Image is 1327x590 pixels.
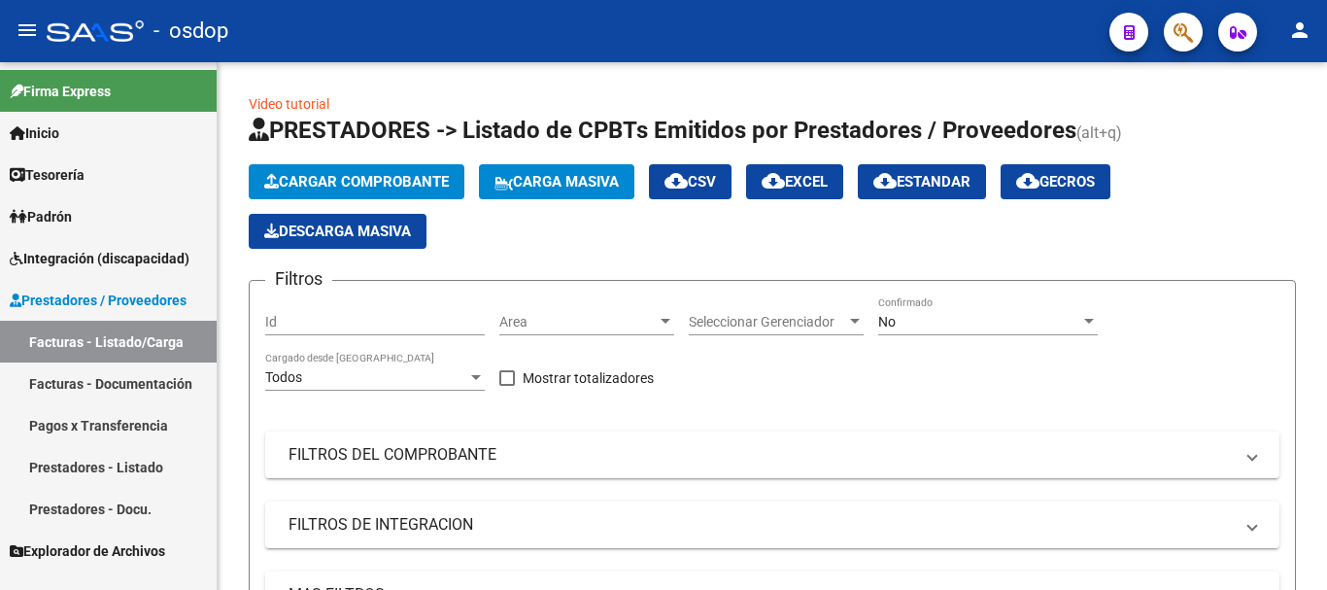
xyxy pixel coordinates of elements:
span: EXCEL [762,173,828,191]
button: Estandar [858,164,986,199]
span: - osdop [153,10,228,52]
mat-expansion-panel-header: FILTROS DEL COMPROBANTE [265,432,1279,478]
mat-panel-title: FILTROS DE INTEGRACION [289,514,1233,536]
mat-panel-title: FILTROS DEL COMPROBANTE [289,444,1233,466]
button: Descarga Masiva [249,214,426,249]
span: Prestadores / Proveedores [10,290,187,311]
span: Area [499,314,657,330]
span: Inicio [10,122,59,144]
span: Firma Express [10,81,111,102]
span: (alt+q) [1076,123,1122,142]
span: Gecros [1016,173,1095,191]
button: EXCEL [746,164,843,199]
button: Gecros [1001,164,1110,199]
mat-icon: person [1288,18,1311,42]
mat-icon: cloud_download [664,169,688,192]
mat-icon: cloud_download [1016,169,1039,192]
span: Mostrar totalizadores [523,366,654,390]
span: PRESTADORES -> Listado de CPBTs Emitidos por Prestadores / Proveedores [249,117,1076,144]
span: Todos [265,369,302,385]
mat-icon: cloud_download [762,169,785,192]
span: Padrón [10,206,72,227]
mat-icon: cloud_download [873,169,897,192]
span: Tesorería [10,164,85,186]
iframe: Intercom live chat [1261,524,1308,571]
span: CSV [664,173,716,191]
button: CSV [649,164,732,199]
span: Estandar [873,173,970,191]
button: Cargar Comprobante [249,164,464,199]
h3: Filtros [265,265,332,293]
span: Carga Masiva [494,173,619,191]
mat-expansion-panel-header: FILTROS DE INTEGRACION [265,502,1279,548]
span: Explorador de Archivos [10,540,165,562]
span: Integración (discapacidad) [10,248,189,269]
app-download-masive: Descarga masiva de comprobantes (adjuntos) [249,214,426,249]
span: No [878,314,896,330]
span: Cargar Comprobante [264,173,449,191]
button: Carga Masiva [479,164,634,199]
span: Seleccionar Gerenciador [689,314,846,330]
span: Descarga Masiva [264,223,411,240]
mat-icon: menu [16,18,39,42]
a: Video tutorial [249,96,329,112]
